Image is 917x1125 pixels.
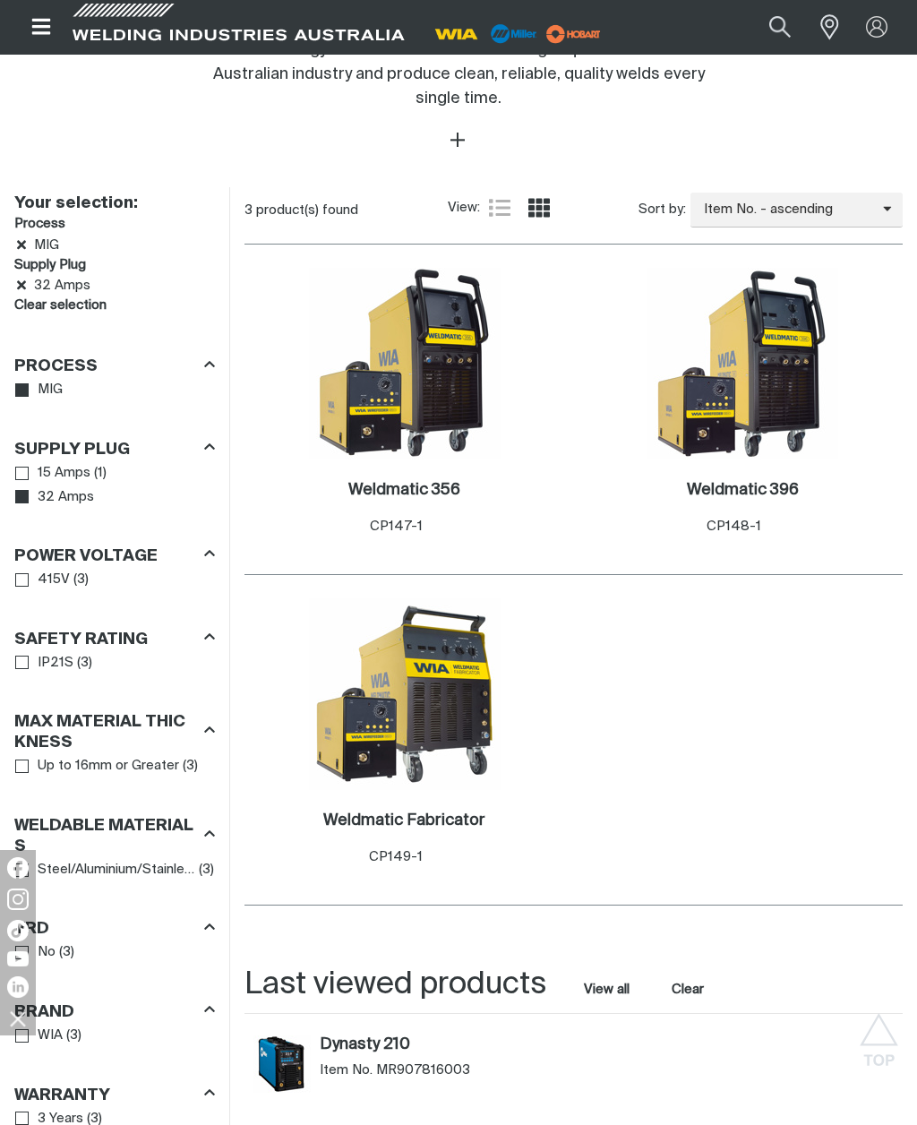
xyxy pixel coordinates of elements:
[38,463,90,484] span: 15 Amps
[77,653,92,674] span: ( 3 )
[707,520,761,533] span: CP148-1
[7,976,29,998] img: LinkedIn
[14,193,207,214] h2: Your selection:
[244,202,448,219] div: 3
[244,187,903,233] section: Product list controls
[15,858,214,882] ul: Weldable Materials
[14,916,215,940] div: VRD
[38,487,94,508] span: 32 Amps
[647,268,838,459] img: Weldmatic 396
[38,653,73,674] span: IP21S
[448,198,480,219] span: View:
[253,1035,311,1093] img: Dynasty 210
[687,482,799,498] h2: Weldmatic 396
[15,461,214,509] ul: Supply Plug
[690,200,883,220] span: Item No. - ascending
[244,1032,574,1111] article: Dynasty 210 (MR907816003)
[15,651,214,675] ul: Safety Rating
[348,480,460,501] a: Weldmatic 356
[38,570,70,590] span: 415V
[15,940,214,965] ul: VRD
[489,197,510,219] a: List view
[15,378,63,402] a: MIG
[199,860,214,880] span: ( 3 )
[256,203,358,217] span: product(s) found
[59,942,74,963] span: ( 3 )
[14,214,215,235] h3: Process
[34,276,90,295] span: 32 Amps
[15,754,214,778] ul: Max Material Thickness
[14,816,196,857] h3: Weldable Materials
[15,238,29,252] a: Remove MIG
[14,1086,110,1106] h3: Warranty
[14,275,215,296] li: 32 Amps
[541,21,606,47] img: miller
[320,1035,565,1055] a: Dynasty 210
[15,378,214,402] ul: Process
[34,236,59,254] span: MIG
[38,1026,63,1046] span: WIA
[38,942,56,963] span: No
[15,485,94,510] a: 32 Amps
[38,380,63,400] span: MIG
[309,268,501,459] img: Weldmatic 356
[320,1061,373,1079] span: Item No.
[14,440,130,460] h3: Supply Plug
[14,999,215,1023] div: Brand
[584,981,630,999] a: View all last viewed products
[38,860,195,880] span: Steel/Aluminium/Stainless
[73,570,89,590] span: ( 3 )
[687,480,799,501] a: Weldmatic 396
[7,951,29,966] img: YouTube
[3,1003,33,1034] img: hide socials
[38,756,179,777] span: Up to 16mm or Greater
[14,356,98,377] h3: Process
[244,965,546,1005] h2: Last viewed products
[15,568,70,592] a: 415V
[15,568,214,592] ul: Power Voltage
[14,626,215,650] div: Safety Rating
[309,598,501,790] img: Weldmatic Fabricator
[14,630,148,650] h3: Safety Rating
[14,546,158,567] h3: Power Voltage
[14,1002,74,1023] h3: Brand
[15,651,73,675] a: IP21S
[14,436,215,460] div: Supply Plug
[14,354,215,378] div: Process
[14,712,196,753] h3: Max Material Thickness
[183,756,198,777] span: ( 3 )
[15,1024,63,1048] a: WIA
[376,1061,470,1079] span: MR907816003
[667,977,707,1001] button: Clear all last viewed products
[14,296,107,316] a: Clear filters selection
[15,279,29,292] a: Remove 32 Amps
[14,709,215,754] div: Max Material Thickness
[638,200,686,220] span: Sort by:
[14,812,215,857] div: Weldable Materials
[323,811,485,831] a: Weldmatic Fabricator
[14,255,215,276] h3: Supply Plug
[7,920,29,941] img: TikTok
[14,544,215,568] div: Power Voltage
[15,858,195,882] a: Steel/Aluminium/Stainless
[369,850,423,863] span: CP149-1
[15,754,179,778] a: Up to 16mm or Greater
[370,520,423,533] span: CP147-1
[750,7,810,47] button: Search products
[7,857,29,879] img: Facebook
[15,1024,214,1048] ul: Brand
[323,812,485,829] h2: Weldmatic Fabricator
[66,1026,81,1046] span: ( 3 )
[14,1082,215,1106] div: Warranty
[94,463,107,484] span: ( 1 )
[14,235,215,255] li: MIG
[348,482,460,498] h2: Weldmatic 356
[859,1013,899,1053] button: Scroll to top
[15,461,90,485] a: 15 Amps
[541,27,606,40] a: miller
[7,889,29,910] img: Instagram
[727,7,810,47] input: Product name or item number...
